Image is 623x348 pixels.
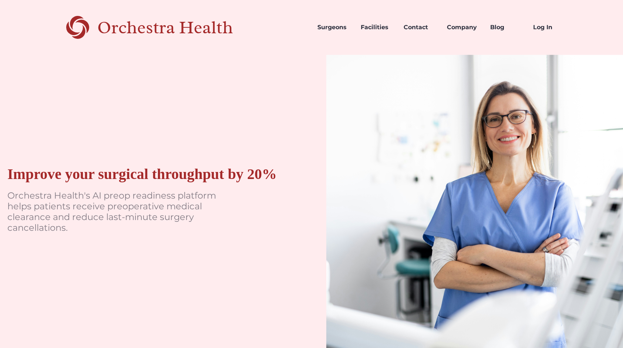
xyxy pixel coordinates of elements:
a: Log In [527,15,570,40]
a: Surgeons [311,15,355,40]
a: Blog [484,15,528,40]
a: Company [441,15,484,40]
a: Facilities [355,15,398,40]
p: Orchestra Health's AI preop readiness platform helps patients receive preoperative medical cleara... [7,190,229,233]
div: Orchestra Health [97,20,259,35]
a: Contact [398,15,441,40]
div: Improve your surgical throughput by 20% [7,165,277,183]
a: home [53,15,259,40]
